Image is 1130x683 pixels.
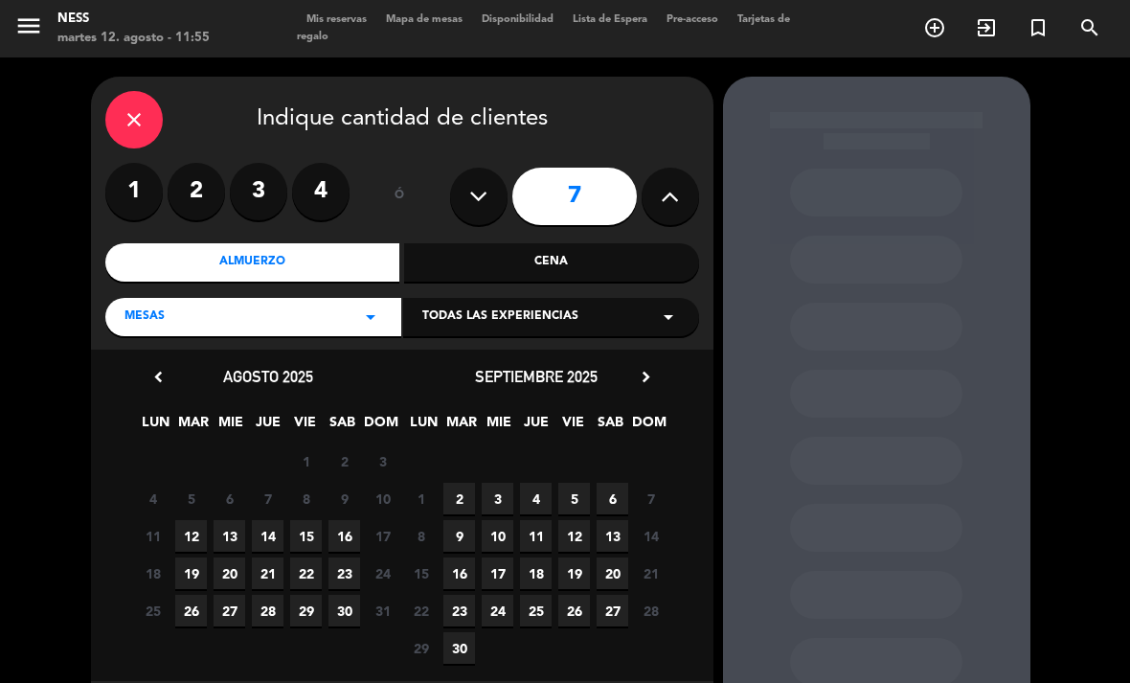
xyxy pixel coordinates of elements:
[290,445,322,477] span: 1
[482,520,513,552] span: 10
[175,483,207,514] span: 5
[405,520,437,552] span: 8
[328,558,360,589] span: 23
[215,411,246,443] span: MIE
[175,558,207,589] span: 19
[367,445,398,477] span: 3
[909,11,960,44] span: RESERVAR MESA
[558,558,590,589] span: 19
[405,595,437,626] span: 22
[292,163,350,220] label: 4
[177,411,209,443] span: MAR
[405,483,437,514] span: 1
[482,595,513,626] span: 24
[290,483,322,514] span: 8
[404,243,699,282] div: Cena
[327,411,358,443] span: SAB
[252,411,283,443] span: JUE
[636,367,656,387] i: chevron_right
[408,411,440,443] span: LUN
[328,445,360,477] span: 2
[367,558,398,589] span: 24
[563,14,657,25] span: Lista de Espera
[632,411,664,443] span: DOM
[57,29,210,48] div: martes 12. agosto - 11:55
[14,11,43,47] button: menu
[597,483,628,514] span: 6
[597,595,628,626] span: 27
[367,520,398,552] span: 17
[635,483,667,514] span: 7
[367,483,398,514] span: 10
[483,411,514,443] span: MIE
[520,483,552,514] span: 4
[367,595,398,626] span: 31
[223,367,313,386] span: agosto 2025
[297,14,376,25] span: Mis reservas
[443,483,475,514] span: 2
[482,558,513,589] span: 17
[290,520,322,552] span: 15
[369,163,431,230] div: ó
[289,411,321,443] span: VIE
[105,91,699,148] div: Indique cantidad de clientes
[475,367,598,386] span: septiembre 2025
[137,558,169,589] span: 18
[443,520,475,552] span: 9
[359,306,382,329] i: arrow_drop_down
[214,483,245,514] span: 6
[595,411,626,443] span: SAB
[657,14,728,25] span: Pre-acceso
[422,307,578,327] span: Todas las experiencias
[57,10,210,29] div: Ness
[140,411,171,443] span: LUN
[520,558,552,589] span: 18
[364,411,395,443] span: DOM
[137,520,169,552] span: 11
[252,483,283,514] span: 7
[558,595,590,626] span: 26
[1078,16,1101,39] i: search
[252,595,283,626] span: 28
[520,595,552,626] span: 25
[405,632,437,664] span: 29
[328,595,360,626] span: 30
[975,16,998,39] i: exit_to_app
[376,14,472,25] span: Mapa de mesas
[214,595,245,626] span: 27
[290,595,322,626] span: 29
[105,163,163,220] label: 1
[124,307,165,327] span: MESAS
[558,520,590,552] span: 12
[472,14,563,25] span: Disponibilidad
[175,520,207,552] span: 12
[635,595,667,626] span: 28
[597,558,628,589] span: 20
[175,595,207,626] span: 26
[923,16,946,39] i: add_circle_outline
[405,558,437,589] span: 15
[635,558,667,589] span: 21
[252,520,283,552] span: 14
[105,243,400,282] div: Almuerzo
[657,306,680,329] i: arrow_drop_down
[557,411,589,443] span: VIE
[290,558,322,589] span: 22
[1012,11,1064,44] span: Reserva especial
[482,483,513,514] span: 3
[137,595,169,626] span: 25
[168,163,225,220] label: 2
[960,11,1012,44] span: WALK IN
[148,367,169,387] i: chevron_left
[230,163,287,220] label: 3
[520,520,552,552] span: 11
[137,483,169,514] span: 4
[597,520,628,552] span: 13
[1064,11,1116,44] span: BUSCAR
[445,411,477,443] span: MAR
[328,520,360,552] span: 16
[1027,16,1050,39] i: turned_in_not
[635,520,667,552] span: 14
[214,520,245,552] span: 13
[443,595,475,626] span: 23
